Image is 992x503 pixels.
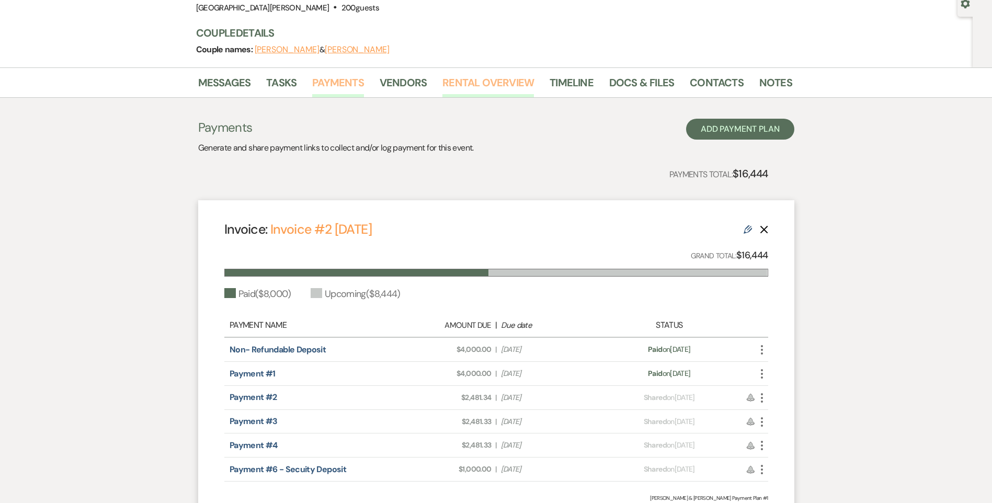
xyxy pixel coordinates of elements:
[312,74,364,97] a: Payments
[686,119,794,140] button: Add Payment Plan
[690,74,744,97] a: Contacts
[648,345,662,354] span: Paid
[255,45,320,54] button: [PERSON_NAME]
[501,416,597,427] span: [DATE]
[196,44,255,55] span: Couple names:
[380,74,427,97] a: Vendors
[266,74,297,97] a: Tasks
[501,440,597,451] span: [DATE]
[230,440,278,451] a: Payment #4
[644,464,667,474] span: Shared
[759,74,792,97] a: Notes
[230,416,278,427] a: Payment #3
[325,45,390,54] button: [PERSON_NAME]
[501,344,597,355] span: [DATE]
[669,165,768,182] p: Payments Total:
[341,3,379,13] span: 200 guests
[224,287,291,301] div: Paid ( $8,000 )
[395,319,491,331] div: Amount Due
[602,368,736,379] div: on [DATE]
[230,319,390,331] div: Payment Name
[501,464,597,475] span: [DATE]
[196,26,782,40] h3: Couple Details
[691,248,768,263] p: Grand Total:
[495,416,496,427] span: |
[395,464,491,475] span: $1,000.00
[644,393,667,402] span: Shared
[495,344,496,355] span: |
[550,74,594,97] a: Timeline
[602,416,736,427] div: on [DATE]
[390,319,603,331] div: |
[230,464,346,475] a: Payment #6 - Secuity Deposit
[255,44,390,55] span: &
[270,221,372,238] a: Invoice #2 [DATE]
[501,319,597,331] div: Due date
[230,392,277,403] a: Payment #2
[602,464,736,475] div: on [DATE]
[609,74,674,97] a: Docs & Files
[495,440,496,451] span: |
[198,141,474,155] p: Generate and share payment links to collect and/or log payment for this event.
[495,368,496,379] span: |
[602,392,736,403] div: on [DATE]
[501,368,597,379] span: [DATE]
[644,440,667,450] span: Shared
[648,369,662,378] span: Paid
[395,392,491,403] span: $2,481.34
[395,368,491,379] span: $4,000.00
[311,287,401,301] div: Upcoming ( $8,444 )
[198,119,474,136] h3: Payments
[602,319,736,331] div: Status
[395,344,491,355] span: $4,000.00
[198,74,251,97] a: Messages
[602,344,736,355] div: on [DATE]
[495,464,496,475] span: |
[230,368,276,379] a: Payment #1
[733,167,768,180] strong: $16,444
[224,494,768,502] div: [PERSON_NAME] & [PERSON_NAME] Payment Plan #1
[495,392,496,403] span: |
[442,74,534,97] a: Rental Overview
[736,249,768,261] strong: $16,444
[501,392,597,403] span: [DATE]
[196,3,329,13] span: [GEOGRAPHIC_DATA][PERSON_NAME]
[602,440,736,451] div: on [DATE]
[230,344,326,355] a: Non- Refundable Deposit
[395,440,491,451] span: $2,481.33
[395,416,491,427] span: $2,481.33
[224,220,372,238] h4: Invoice:
[644,417,667,426] span: Shared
